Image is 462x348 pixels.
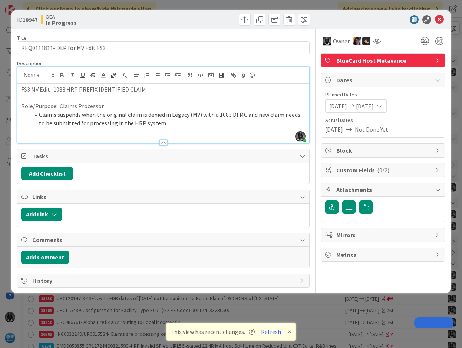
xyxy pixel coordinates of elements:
[336,185,431,194] span: Attachments
[30,110,306,127] li: Claims suspends when the original claim is denied in Legacy (MV) with a 1083 DFMC and new claim n...
[333,37,350,46] span: Owner
[17,34,27,41] label: Title
[32,235,296,244] span: Comments
[325,116,441,124] span: Actual Dates
[21,167,73,180] button: Add Checklist
[46,14,77,20] span: OEA
[355,125,388,134] span: Not Done Yet
[336,231,431,239] span: Mirrors
[336,146,431,155] span: Block
[336,76,431,84] span: Dates
[23,16,37,23] b: 18947
[295,131,306,142] img: ddRgQ3yRm5LdI1ED0PslnJbT72KgN0Tb.jfif
[258,327,284,337] button: Refresh
[329,102,347,110] span: [DATE]
[17,15,37,24] span: ID
[21,102,306,110] p: Role/Purpose: Claims Processor
[32,152,296,160] span: Tasks
[336,250,431,259] span: Metrics
[21,251,69,264] button: Add Comment
[17,60,43,67] span: Description
[356,102,374,110] span: [DATE]
[21,208,62,221] button: Add Link
[353,37,362,45] img: TC
[32,276,296,285] span: History
[17,41,310,54] input: type card name here...
[325,91,441,99] span: Planned Dates
[323,37,331,46] img: KG
[21,85,306,94] p: FS3 MV Edit- 1083 HRP PREFIX IDENTIFIED CLAIM
[336,56,431,65] span: BlueCard Host Metavance
[46,20,77,26] b: In Progress
[32,192,296,201] span: Links
[362,37,370,45] img: ZB
[377,166,389,174] span: ( 0/2 )
[336,166,431,175] span: Custom Fields
[171,327,255,336] span: This view has recent changes.
[325,125,343,134] span: [DATE]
